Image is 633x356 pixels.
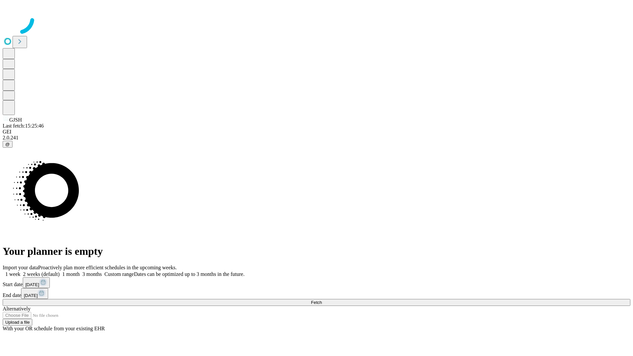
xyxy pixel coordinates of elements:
[3,299,630,306] button: Fetch
[3,129,630,135] div: GEI
[24,293,38,298] span: [DATE]
[23,277,50,288] button: [DATE]
[3,123,44,129] span: Last fetch: 15:25:46
[3,245,630,257] h1: Your planner is empty
[311,300,322,305] span: Fetch
[25,282,39,287] span: [DATE]
[38,265,177,270] span: Proactively plan more efficient schedules in the upcoming weeks.
[3,306,30,311] span: Alternatively
[5,142,10,147] span: @
[105,271,134,277] span: Custom range
[3,277,630,288] div: Start date
[21,288,48,299] button: [DATE]
[9,117,22,123] span: GJSH
[62,271,80,277] span: 1 month
[82,271,102,277] span: 3 months
[3,326,105,331] span: With your OR schedule from your existing EHR
[3,135,630,141] div: 2.0.241
[3,319,32,326] button: Upload a file
[23,271,60,277] span: 2 weeks (default)
[5,271,20,277] span: 1 week
[3,288,630,299] div: End date
[3,141,13,148] button: @
[134,271,244,277] span: Dates can be optimized up to 3 months in the future.
[3,265,38,270] span: Import your data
